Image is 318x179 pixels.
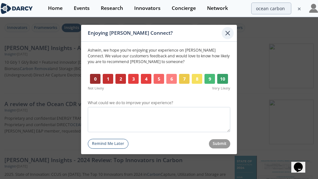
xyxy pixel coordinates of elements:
button: 6 [166,74,177,84]
button: 8 [192,74,202,84]
button: 4 [141,74,151,84]
button: 5 [154,74,164,84]
div: Innovators [134,6,161,11]
span: Not Likely [88,86,104,91]
span: Very Likely [212,86,230,91]
p: Ashwin , we hope you’re enjoying your experience on [PERSON_NAME] Connect. We value our customers... [88,47,230,65]
div: Events [74,6,90,11]
button: 10 [217,74,228,84]
div: Network [207,6,228,11]
iframe: chat widget [291,154,312,173]
button: 3 [128,74,139,84]
button: Submit [209,139,231,148]
div: Home [48,6,63,11]
div: Enjoying [PERSON_NAME] Connect? [88,27,222,39]
img: Profile [309,4,318,13]
button: 0 [90,74,100,84]
button: 9 [204,74,215,84]
button: Remind Me Later [88,139,128,149]
div: Research [101,6,123,11]
div: Concierge [172,6,196,11]
button: 7 [179,74,190,84]
input: Advanced Search [251,3,291,14]
button: 1 [103,74,113,84]
button: 2 [115,74,126,84]
label: What could we do to improve your experience? [88,100,230,106]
